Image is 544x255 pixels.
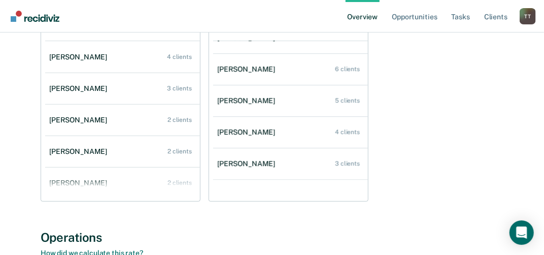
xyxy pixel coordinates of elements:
[49,116,111,124] div: [PERSON_NAME]
[49,53,111,61] div: [PERSON_NAME]
[213,55,368,84] a: [PERSON_NAME] 6 clients
[217,191,279,200] div: [PERSON_NAME]
[167,116,192,123] div: 2 clients
[49,147,111,156] div: [PERSON_NAME]
[217,97,279,105] div: [PERSON_NAME]
[335,129,360,136] div: 4 clients
[45,169,200,198] a: [PERSON_NAME] 2 clients
[335,97,360,104] div: 5 clients
[45,106,200,135] a: [PERSON_NAME] 2 clients
[45,137,200,166] a: [PERSON_NAME] 2 clients
[520,8,536,24] button: Profile dropdown button
[45,43,200,72] a: [PERSON_NAME] 4 clients
[217,160,279,168] div: [PERSON_NAME]
[213,86,368,115] a: [PERSON_NAME] 5 clients
[520,8,536,24] div: T T
[213,149,368,178] a: [PERSON_NAME] 3 clients
[11,11,59,22] img: Recidiviz
[167,85,192,92] div: 3 clients
[41,230,503,245] div: Operations
[213,181,368,210] a: [PERSON_NAME] 2 clients
[167,179,192,186] div: 2 clients
[335,192,360,199] div: 2 clients
[49,179,111,187] div: [PERSON_NAME]
[213,118,368,147] a: [PERSON_NAME] 4 clients
[167,53,192,60] div: 4 clients
[217,65,279,74] div: [PERSON_NAME]
[167,148,192,155] div: 2 clients
[335,160,360,167] div: 3 clients
[509,220,534,245] div: Open Intercom Messenger
[335,66,360,73] div: 6 clients
[49,84,111,93] div: [PERSON_NAME]
[45,74,200,103] a: [PERSON_NAME] 3 clients
[217,128,279,137] div: [PERSON_NAME]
